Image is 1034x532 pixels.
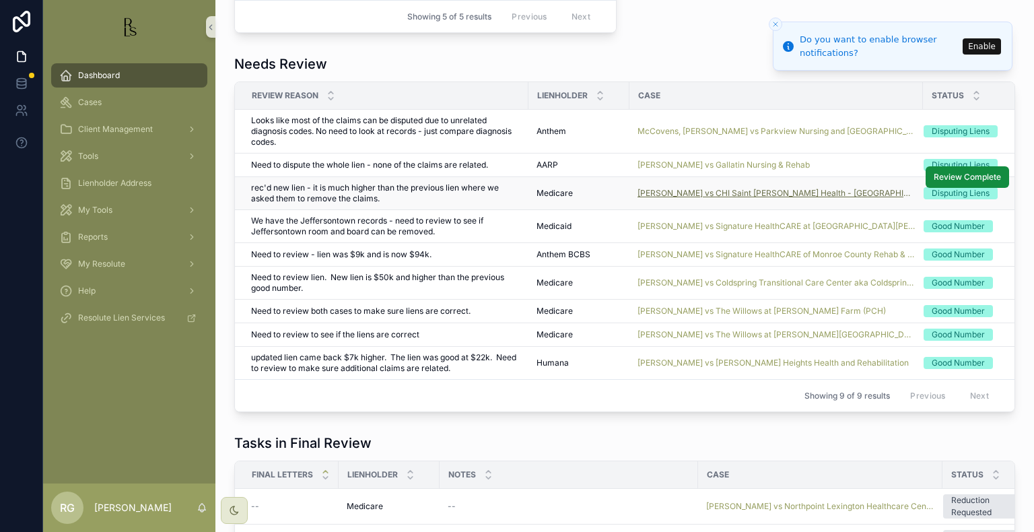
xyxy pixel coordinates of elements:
[943,494,1027,519] a: Reduction Requested
[78,97,102,108] span: Cases
[637,329,915,340] a: [PERSON_NAME] vs The Willows at [PERSON_NAME][GEOGRAPHIC_DATA]
[537,160,621,170] a: AARP
[251,182,520,204] a: rec'd new lien - it is much higher than the previous lien where we asked them to remove the claims.
[637,249,915,260] a: [PERSON_NAME] vs Signature HealthCARE of Monroe County Rehab & Wellness Center
[537,329,621,340] a: Medicare
[934,172,1001,182] span: Review Complete
[234,55,327,73] h1: Needs Review
[43,54,215,347] div: scrollable content
[924,277,1017,289] a: Good Number
[78,178,151,189] span: Lienholder Address
[537,249,621,260] a: Anthem BCBS
[251,160,488,170] span: Need to dispute the whole lien - none of the claims are related.
[637,188,915,199] a: [PERSON_NAME] vs CHI Saint [PERSON_NAME] Health - [GEOGRAPHIC_DATA][PERSON_NAME]
[706,501,934,512] a: [PERSON_NAME] vs Northpoint Lexington Healthcare Center
[252,469,313,480] span: Final Letters
[448,469,476,480] span: Notes
[448,501,456,512] span: --
[537,221,621,232] a: Medicaid
[932,90,964,101] span: Status
[251,215,520,237] a: We have the Jeffersontown records - need to review to see if Jeffersontown room and board can be ...
[60,500,75,516] span: RG
[932,159,990,171] div: Disputing Liens
[51,117,207,141] a: Client Management
[537,188,621,199] a: Medicare
[537,306,621,317] a: Medicare
[638,90,660,101] span: Case
[637,306,886,317] a: [PERSON_NAME] vs The Willows at [PERSON_NAME] Farm (PCH)
[637,358,909,368] a: [PERSON_NAME] vs [PERSON_NAME] Heights Health and Rehabilitation
[448,501,690,512] a: --
[537,126,621,137] a: Anthem
[637,160,810,170] a: [PERSON_NAME] vs Gallatin Nursing & Rehab
[637,358,915,368] a: [PERSON_NAME] vs [PERSON_NAME] Heights Health and Rehabilitation
[251,272,520,294] a: Need to review lien. New lien is $50k and higher than the previous good number.
[251,160,520,170] a: Need to dispute the whole lien - none of the claims are related.
[537,126,566,137] span: Anthem
[347,501,383,512] span: Medicare
[251,501,259,512] span: --
[78,124,153,135] span: Client Management
[932,305,985,317] div: Good Number
[118,16,140,38] img: App logo
[251,329,419,340] span: Need to review to see if the liens are correct
[78,286,96,296] span: Help
[924,248,1017,261] a: Good Number
[537,90,588,101] span: Lienholder
[951,469,984,480] span: Status
[537,160,558,170] span: AARP
[537,277,621,288] a: Medicare
[51,198,207,222] a: My Tools
[637,221,915,232] a: [PERSON_NAME] vs Signature HealthCARE at [GEOGRAPHIC_DATA][PERSON_NAME] and [GEOGRAPHIC_DATA]
[537,277,573,288] span: Medicare
[932,248,985,261] div: Good Number
[924,305,1017,317] a: Good Number
[51,144,207,168] a: Tools
[78,259,125,269] span: My Resolute
[51,90,207,114] a: Cases
[800,33,959,59] div: Do you want to enable browser notifications?
[924,329,1017,341] a: Good Number
[51,171,207,195] a: Lienholder Address
[94,501,172,514] p: [PERSON_NAME]
[637,306,915,317] a: [PERSON_NAME] vs The Willows at [PERSON_NAME] Farm (PCH)
[78,151,98,162] span: Tools
[251,352,520,374] span: updated lien came back $7k higher. The lien was good at $22k. Need to review to make sure additio...
[537,358,621,368] a: Humana
[537,329,573,340] span: Medicare
[951,494,1019,519] div: Reduction Requested
[637,126,915,137] a: McCovens, [PERSON_NAME] vs Parkview Nursing and [GEOGRAPHIC_DATA]
[707,469,729,480] span: Case
[347,469,398,480] span: Lienholder
[51,252,207,276] a: My Resolute
[932,329,985,341] div: Good Number
[51,279,207,303] a: Help
[932,277,985,289] div: Good Number
[537,188,573,199] span: Medicare
[637,277,915,288] a: [PERSON_NAME] vs Coldspring Transitional Care Center aka Coldspring of [GEOGRAPHIC_DATA]
[78,312,165,323] span: Resolute Lien Services
[407,11,491,22] span: Showing 5 of 5 results
[932,357,985,369] div: Good Number
[78,205,112,215] span: My Tools
[251,115,520,147] a: Looks like most of the claims can be disputed due to unrelated diagnosis codes. No need to look a...
[234,434,372,453] h1: Tasks in Final Review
